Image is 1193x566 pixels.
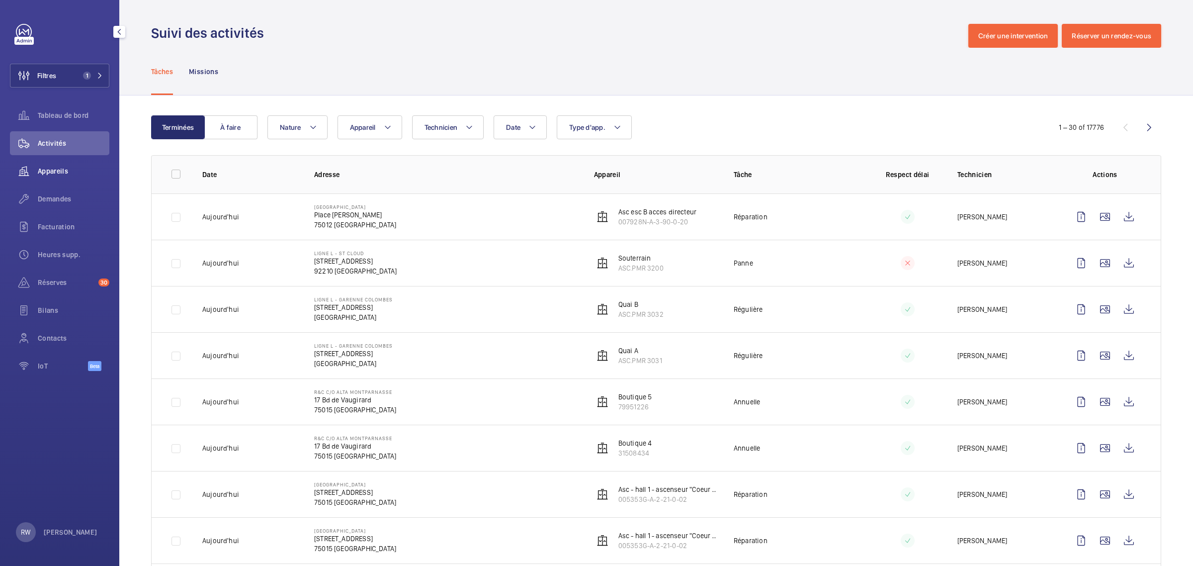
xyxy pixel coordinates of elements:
p: Actions [1069,170,1141,180]
span: Facturation [38,222,109,232]
p: [PERSON_NAME] [957,258,1007,268]
button: Nature [267,115,328,139]
p: Date [202,170,298,180]
p: Respect délai [873,170,941,180]
span: Heures supp. [38,250,109,260]
img: elevator.svg [596,535,608,547]
p: 005353G-A-2-21-0-02 [618,541,718,551]
p: ASC.PMR 3031 [618,356,662,366]
p: [GEOGRAPHIC_DATA] [314,312,393,322]
p: [STREET_ADDRESS] [314,534,396,544]
p: 31508434 [618,448,652,458]
p: Appareil [594,170,718,180]
p: 92210 [GEOGRAPHIC_DATA] [314,266,397,276]
p: Tâche [734,170,857,180]
img: elevator.svg [596,257,608,269]
span: Tableau de bord [38,110,109,120]
p: R&C c/o ALTA MONTPARNASSE [314,389,396,395]
p: 79951226 [618,402,652,412]
span: Activités [38,138,109,148]
p: Quai A [618,346,662,356]
p: [PERSON_NAME] [957,443,1007,453]
p: Panne [734,258,753,268]
span: Type d'app. [569,123,605,131]
span: Technicien [425,123,458,131]
h1: Suivi des activités [151,24,270,42]
p: [STREET_ADDRESS] [314,487,396,497]
button: Créer une intervention [968,24,1058,48]
p: Aujourd'hui [202,212,239,222]
button: À faire [204,115,257,139]
p: 75015 [GEOGRAPHIC_DATA] [314,405,396,415]
button: Réserver un rendez-vous [1062,24,1161,48]
p: Tâches [151,67,173,77]
p: [PERSON_NAME] [957,536,1007,546]
p: 17 Bd de Vaugirard [314,441,396,451]
button: Date [494,115,547,139]
p: Technicien [957,170,1053,180]
p: Boutique 5 [618,392,652,402]
img: elevator.svg [596,396,608,408]
p: Aujourd'hui [202,443,239,453]
p: Quai B [618,299,664,309]
p: Adresse [314,170,578,180]
p: Réparation [734,212,767,222]
span: Date [506,123,520,131]
p: [PERSON_NAME] [44,527,97,537]
p: [PERSON_NAME] [957,304,1007,314]
p: 17 Bd de Vaugirard [314,395,396,405]
p: [PERSON_NAME] [957,489,1007,499]
p: 75015 [GEOGRAPHIC_DATA] [314,497,396,507]
p: 005353G-A-2-21-0-02 [618,494,718,504]
p: Aujourd'hui [202,304,239,314]
span: Bilans [38,305,109,315]
p: [PERSON_NAME] [957,212,1007,222]
p: Asc esc B acces directeur [618,207,697,217]
p: Aujourd'hui [202,536,239,546]
img: elevator.svg [596,488,608,500]
p: Aujourd'hui [202,397,239,407]
p: [PERSON_NAME] [957,397,1007,407]
p: ASC.PMR 3032 [618,309,664,319]
span: Réserves [38,278,94,287]
button: Filtres1 [10,64,109,88]
button: Terminées [151,115,205,139]
span: Appareils [38,166,109,176]
p: [STREET_ADDRESS] [314,256,397,266]
p: Aujourd'hui [202,258,239,268]
p: [STREET_ADDRESS] [314,349,393,359]
span: 30 [98,279,109,286]
span: Demandes [38,194,109,204]
p: Ligne L - GARENNE COLOMBES [314,343,393,349]
p: [GEOGRAPHIC_DATA] [314,204,396,210]
p: Annuelle [734,443,760,453]
p: Boutique 4 [618,438,652,448]
p: Ligne L - GARENNE COLOMBES [314,296,393,302]
p: Réparation [734,536,767,546]
span: 1 [83,72,91,80]
span: Nature [280,123,301,131]
p: 75015 [GEOGRAPHIC_DATA] [314,544,396,554]
div: 1 – 30 of 17776 [1059,122,1104,132]
p: Ligne L - ST CLOUD [314,250,397,256]
span: Contacts [38,333,109,343]
p: ASC.PMR 3200 [618,263,664,273]
span: IoT [38,361,88,371]
p: Aujourd'hui [202,351,239,361]
p: 007928N-A-3-90-0-20 [618,217,697,227]
p: [GEOGRAPHIC_DATA] [314,528,396,534]
span: Filtres [37,71,56,81]
p: 75015 [GEOGRAPHIC_DATA] [314,451,396,461]
p: Aujourd'hui [202,489,239,499]
span: Beta [88,361,101,371]
p: Régulière [734,351,763,361]
img: elevator.svg [596,350,608,362]
button: Appareil [338,115,402,139]
p: [GEOGRAPHIC_DATA] [314,481,396,487]
span: Appareil [350,123,376,131]
img: elevator.svg [596,211,608,223]
button: Type d'app. [557,115,632,139]
img: elevator.svg [596,442,608,454]
p: Place [PERSON_NAME] [314,210,396,220]
p: Annuelle [734,397,760,407]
